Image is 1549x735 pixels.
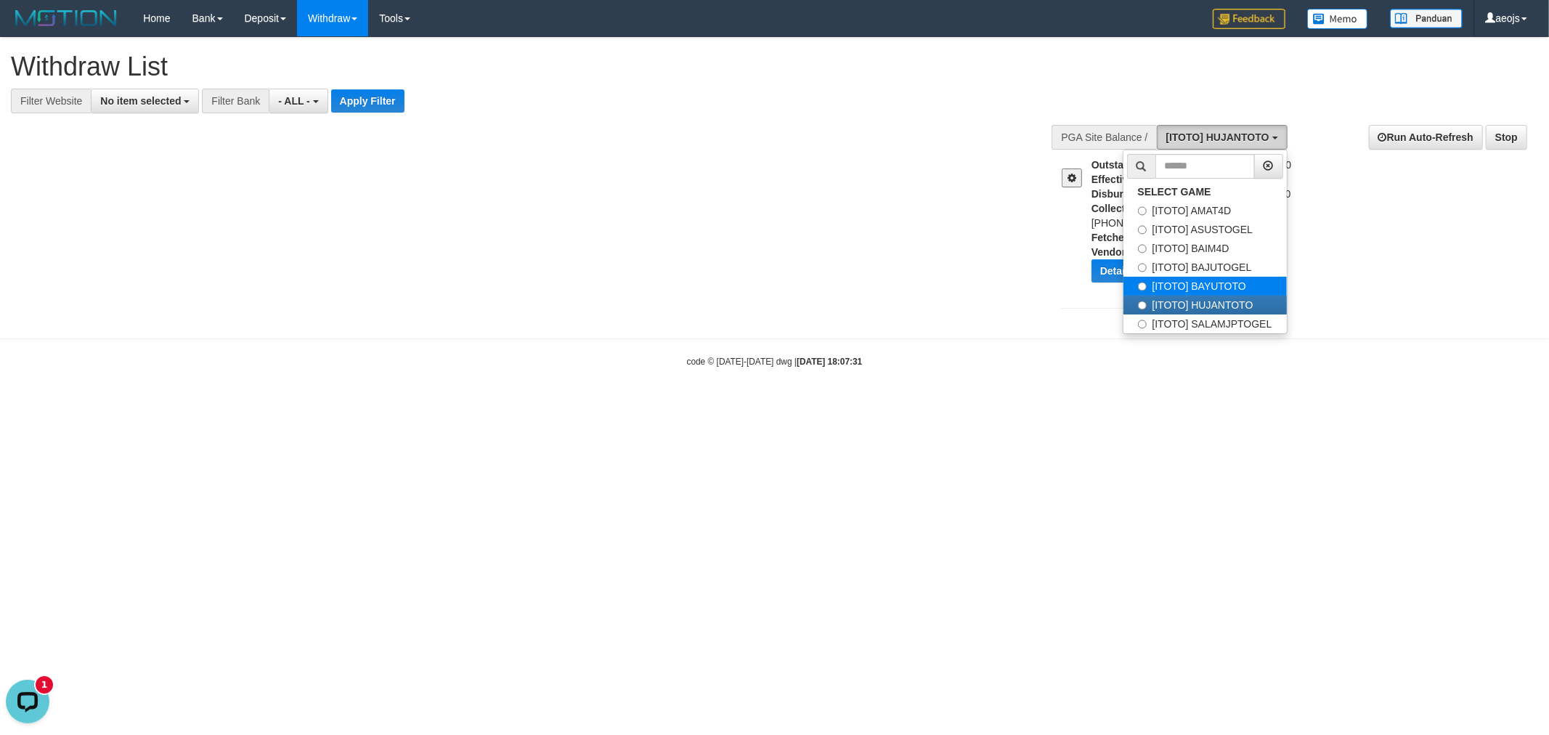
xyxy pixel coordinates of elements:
small: code © [DATE]-[DATE] dwg | [687,357,863,367]
b: Fetched at [1091,232,1142,243]
span: No item selected [100,95,181,107]
label: [ITOTO] AMAT4D [1123,201,1287,220]
img: panduan.png [1390,9,1463,28]
span: - ALL - [278,95,310,107]
input: [ITOTO] ASUSTOGEL [1138,225,1147,235]
div: PGA Site Balance / [1052,125,1156,150]
label: [ITOTO] HUJANTOTO [1123,296,1287,314]
button: [ITOTO] HUJANTOTO [1157,125,1288,150]
b: Effective Balance: [1091,174,1179,185]
label: [ITOTO] SALAMJPTOGEL [1123,314,1287,333]
b: Vendor [1091,246,1126,258]
button: - ALL - [269,89,328,113]
input: [ITOTO] SALAMJPTOGEL [1138,320,1147,329]
h1: Withdraw List [11,52,1018,81]
button: Open LiveChat chat widget [6,6,49,49]
input: [ITOTO] BAYUTOTO [1138,282,1147,291]
img: Button%20Memo.svg [1307,9,1368,29]
b: SELECT GAME [1138,186,1211,198]
b: Outstanding Balance: [1091,159,1197,171]
img: MOTION_logo.png [11,7,121,29]
div: Filter Website [11,89,91,113]
button: Detail [1091,259,1137,283]
strong: [DATE] 18:07:31 [797,357,862,367]
input: [ITOTO] BAJUTOGEL [1138,263,1147,272]
span: [ITOTO] HUJANTOTO [1166,131,1269,143]
div: Filter Bank [202,89,269,113]
div: new message indicator [36,2,53,20]
b: Collection Balance: [1091,203,1186,214]
button: Apply Filter [331,89,404,113]
button: No item selected [91,89,199,113]
img: Feedback.jpg [1213,9,1285,29]
a: Stop [1486,125,1527,150]
input: [ITOTO] AMAT4D [1138,206,1147,216]
input: [ITOTO] BAIM4D [1138,244,1147,253]
label: [ITOTO] ASUSTOGEL [1123,220,1287,239]
label: [ITOTO] BAYUTOTO [1123,277,1287,296]
label: [ITOTO] BAIM4D [1123,239,1287,258]
input: [ITOTO] HUJANTOTO [1138,301,1147,310]
b: Disbursement Balance: [1091,188,1205,200]
a: Run Auto-Refresh [1369,125,1483,150]
a: SELECT GAME [1123,182,1287,201]
div: Rp 2.993.826.672,00 Rp 533.499.745,00 Rp 124.949.000,00 Rp [PHONE_NUMBER],00 : [DATE] 18:08:13 : ... [1091,158,1295,293]
label: [ITOTO] BAJUTOGEL [1123,258,1287,277]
